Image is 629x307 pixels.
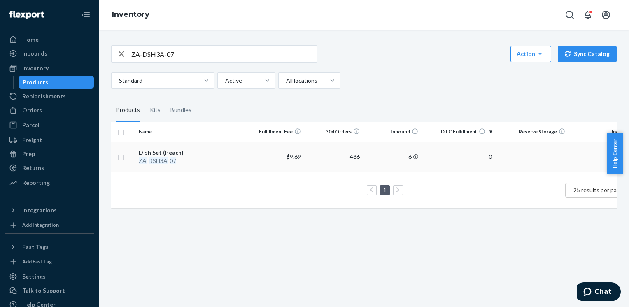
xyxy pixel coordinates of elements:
div: Integrations [22,206,57,214]
a: Add Integration [5,220,94,230]
a: Home [5,33,94,46]
th: Inbound [363,122,422,142]
div: Talk to Support [22,286,65,295]
td: 6 [363,142,422,172]
a: Page 1 is your current page [382,186,388,193]
div: Action [517,50,545,58]
span: — [560,153,565,160]
div: Parcel [22,121,40,129]
button: Integrations [5,204,94,217]
div: Fast Tags [22,243,49,251]
div: Dish Set (Peach) [139,149,242,157]
button: Close Navigation [77,7,94,23]
div: Settings [22,272,46,281]
a: Reporting [5,176,94,189]
em: DSH3A [149,157,168,164]
em: 07 [170,157,176,164]
div: Freight [22,136,42,144]
a: Replenishments [5,90,94,103]
a: Products [19,76,94,89]
ol: breadcrumbs [105,3,156,27]
span: $9.69 [287,153,301,160]
div: Add Integration [22,221,59,228]
th: 30d Orders [304,122,363,142]
th: Name [135,122,245,142]
th: DTC Fulfillment [422,122,495,142]
div: Orders [22,106,42,114]
a: Add Fast Tag [5,257,94,267]
div: Reporting [22,179,50,187]
button: Fast Tags [5,240,94,254]
a: Inbounds [5,47,94,60]
span: 25 results per page [573,186,623,193]
th: Reserve Storage [495,122,568,142]
div: Home [22,35,39,44]
button: Action [510,46,551,62]
em: ZA [139,157,147,164]
div: - - [139,157,242,165]
div: Products [116,99,140,122]
button: Open notifications [580,7,596,23]
div: Bundles [170,99,191,122]
td: 0 [422,142,495,172]
input: All locations [285,77,286,85]
input: Search inventory by name or sku [131,46,317,62]
a: Parcel [5,119,94,132]
button: Talk to Support [5,284,94,297]
div: Kits [150,99,161,122]
iframe: Opens a widget where you can chat to one of our agents [577,282,621,303]
div: Returns [22,164,44,172]
button: Open Search Box [561,7,578,23]
th: Fulfillment Fee [246,122,305,142]
a: Settings [5,270,94,283]
button: Sync Catalog [558,46,617,62]
button: Help Center [607,133,623,174]
td: 466 [304,142,363,172]
a: Inventory [5,62,94,75]
a: Prep [5,147,94,160]
div: Products [23,78,48,86]
button: Open account menu [598,7,614,23]
a: Orders [5,104,94,117]
a: Returns [5,161,94,174]
div: Prep [22,150,35,158]
a: Inventory [112,10,149,19]
input: Standard [118,77,119,85]
div: Add Fast Tag [22,258,52,265]
div: Inventory [22,64,49,72]
a: Freight [5,133,94,147]
div: Inbounds [22,49,47,58]
div: Replenishments [22,92,66,100]
img: Flexport logo [9,11,44,19]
